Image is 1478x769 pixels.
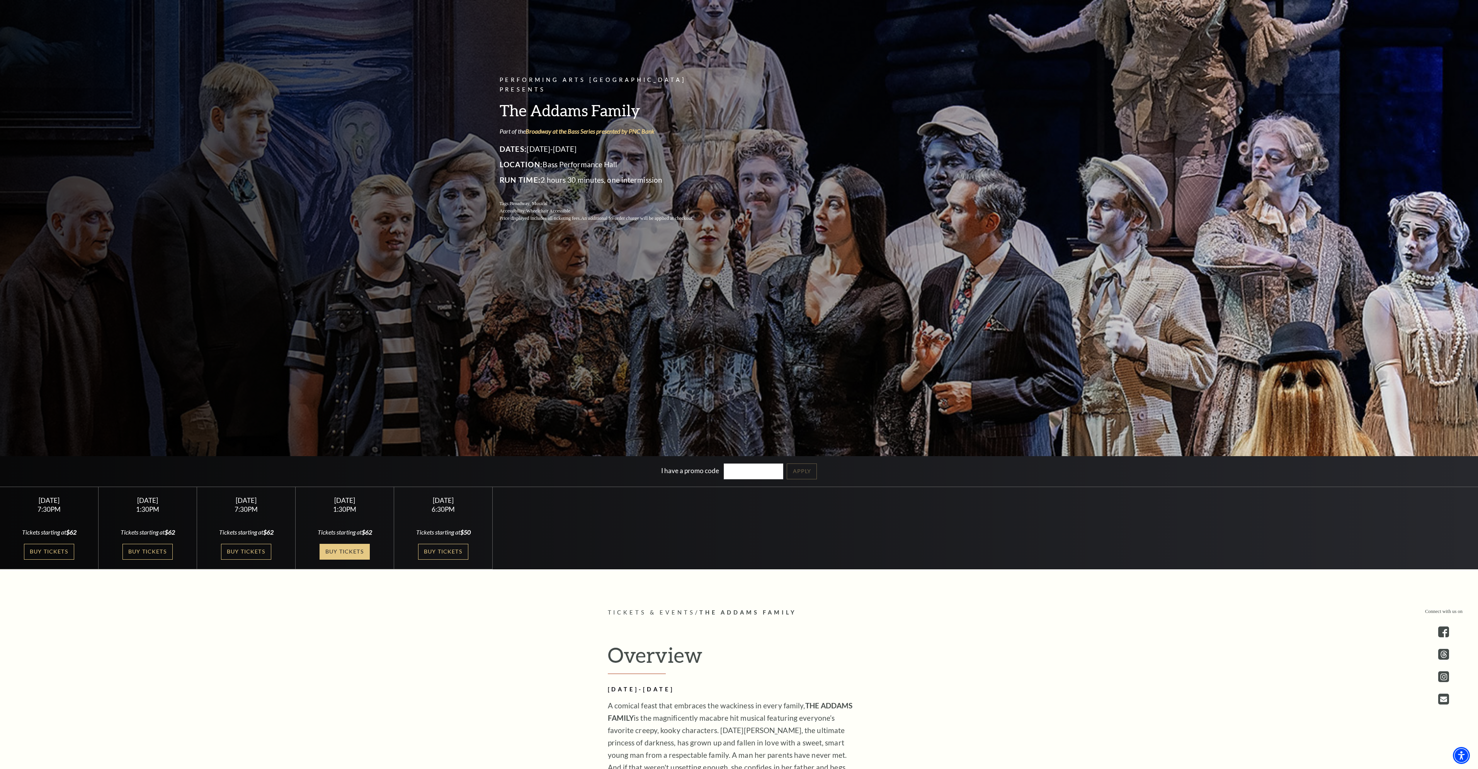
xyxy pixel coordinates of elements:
[500,158,712,171] p: Bass Performance Hall
[1438,671,1449,682] a: instagram - open in a new tab
[403,506,483,513] div: 6:30PM
[500,143,712,155] p: [DATE]-[DATE]
[500,175,541,184] span: Run Time:
[403,496,483,504] div: [DATE]
[165,528,175,536] span: $62
[1425,608,1463,615] p: Connect with us on
[500,160,543,169] span: Location:
[500,144,527,153] span: Dates:
[661,467,719,475] label: I have a promo code
[305,528,385,536] div: Tickets starting at
[403,528,483,536] div: Tickets starting at
[108,496,188,504] div: [DATE]
[1438,694,1449,704] a: Open this option - open in a new tab
[206,528,286,536] div: Tickets starting at
[500,127,712,136] p: Part of the
[1453,747,1470,764] div: Accessibility Menu
[66,528,77,536] span: $62
[362,528,372,536] span: $62
[500,174,712,186] p: 2 hours 30 minutes, one intermission
[608,642,871,674] h2: Overview
[510,201,547,206] span: Broadway, Musical
[699,609,797,616] span: The Addams Family
[24,544,74,560] a: Buy Tickets
[206,506,286,513] div: 7:30PM
[500,207,712,215] p: Accessibility:
[9,506,89,513] div: 7:30PM
[526,127,655,135] a: Broadway at the Bass Series presented by PNC Bank - open in a new tab
[526,208,570,214] span: Wheelchair Accessible
[305,496,385,504] div: [DATE]
[581,216,693,221] span: An additional $5 order charge will be applied at checkout.
[108,528,188,536] div: Tickets starting at
[500,215,712,222] p: Price displayed includes all ticketing fees.
[108,506,188,513] div: 1:30PM
[608,609,696,616] span: Tickets & Events
[500,100,712,120] h3: The Addams Family
[221,544,271,560] a: Buy Tickets
[320,544,370,560] a: Buy Tickets
[608,685,859,694] h2: [DATE]-[DATE]
[9,528,89,536] div: Tickets starting at
[1438,649,1449,660] a: threads.com - open in a new tab
[263,528,274,536] span: $62
[418,544,468,560] a: Buy Tickets
[500,200,712,207] p: Tags:
[206,496,286,504] div: [DATE]
[9,496,89,504] div: [DATE]
[460,528,471,536] span: $50
[122,544,173,560] a: Buy Tickets
[305,506,385,513] div: 1:30PM
[1438,626,1449,637] a: facebook - open in a new tab
[500,75,712,95] p: Performing Arts [GEOGRAPHIC_DATA] Presents
[608,608,871,618] p: /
